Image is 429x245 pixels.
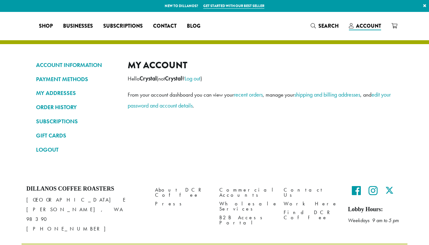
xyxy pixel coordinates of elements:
a: GIFT CARDS [36,130,118,141]
a: ACCOUNT INFORMATION [36,60,118,71]
a: MY ADDRESSES [36,88,118,99]
p: From your account dashboard you can view your , manage your , and . [128,89,393,111]
span: Account [356,22,381,30]
a: Commercial Accounts [219,185,274,199]
a: recent orders [234,91,263,98]
a: shipping and billing addresses [294,91,360,98]
span: Subscriptions [103,22,143,30]
span: Contact [153,22,177,30]
a: SUBSCRIPTIONS [36,116,118,127]
a: Find DCR Coffee [284,208,338,222]
a: Shop [34,21,58,31]
span: Blog [187,22,200,30]
h4: Dillanos Coffee Roasters [26,185,145,193]
a: ORDER HISTORY [36,102,118,113]
a: Wholesale Services [219,200,274,213]
nav: Account pages [36,60,118,160]
em: Weekdays 9 am to 5 pm [348,217,399,224]
p: [GEOGRAPHIC_DATA] E [PERSON_NAME], WA 98390 [PHONE_NUMBER] [26,195,145,234]
a: Log out [185,75,200,82]
strong: Crystal [165,75,182,82]
span: Search [318,22,339,30]
h2: My account [128,60,393,71]
a: LOGOUT [36,144,118,155]
p: Hello (not ? ) [128,73,393,84]
strong: Crystal [140,75,157,82]
a: Search [306,21,344,31]
span: Businesses [63,22,93,30]
a: Contact Us [284,185,338,199]
a: About DCR Coffee [155,185,210,199]
a: Work Here [284,200,338,208]
a: PAYMENT METHODS [36,74,118,85]
a: Press [155,200,210,208]
h5: Lobby Hours: [348,206,403,213]
a: B2B Access Portal [219,213,274,227]
a: Get started with our best seller [203,3,264,9]
span: Shop [39,22,53,30]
